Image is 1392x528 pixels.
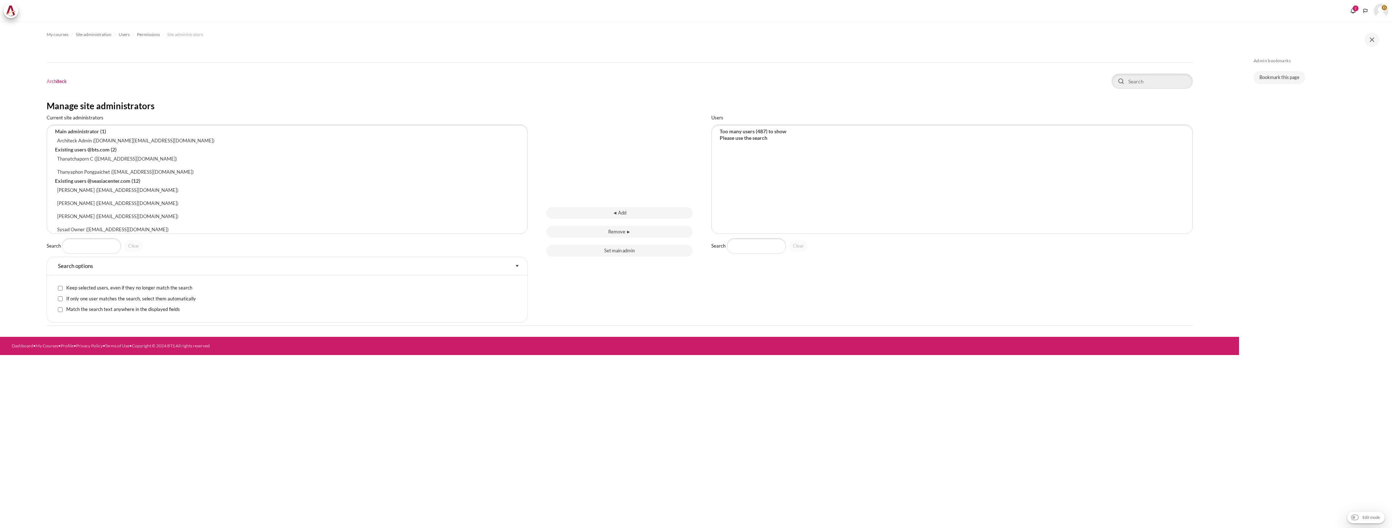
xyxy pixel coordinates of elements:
[54,153,520,165] option: Thanatchaporn C ([EMAIL_ADDRESS][DOMAIN_NAME])
[54,224,520,235] option: Sysad Owner ([EMAIL_ADDRESS][DOMAIN_NAME])
[58,296,63,301] input: If only one user matches the search, select them automatically
[54,184,520,196] option: [PERSON_NAME] ([EMAIL_ADDRESS][DOMAIN_NAME])
[47,31,68,38] span: My courses
[1254,71,1305,84] a: Bookmark this page
[76,31,111,38] span: Site administration
[1360,5,1371,16] button: Languages
[4,4,22,18] a: Architeck Architeck
[1254,58,1376,84] section: Blocks
[124,240,143,252] input: Clear
[12,343,706,349] div: • • • • •
[1353,5,1358,11] div: 2
[137,31,160,38] span: Permissions
[76,30,111,39] a: Site administration
[47,243,61,250] label: Search
[6,5,16,16] img: Architeck
[546,207,693,219] input: Add
[1348,5,1358,16] div: Show notification window with 2 new notifications
[47,29,1193,40] nav: Navigation bar
[47,100,1193,111] h3: Manage site administrators
[167,30,203,39] a: Site administrators
[167,31,203,38] span: Site administrators
[711,243,726,250] label: Search
[137,30,160,39] a: Permissions
[1112,74,1193,89] input: Search
[47,78,67,84] h1: Architeck
[58,284,192,292] label: Keep selected users, even if they no longer match the search
[789,240,808,252] input: Clear
[546,245,693,256] input: Set main admin
[58,295,196,303] label: If only one user matches the search, select them automatically
[54,135,520,146] option: Architeck Admin ([DOMAIN_NAME][EMAIL_ADDRESS][DOMAIN_NAME])
[36,343,58,348] a: My Courses
[47,257,528,276] a: Search options
[47,114,103,122] label: Current site administrators
[132,343,210,348] a: Copyright © 2024 BTS All rights reserved
[58,306,180,313] label: Match the search text anywhere in the displayed fields
[1254,58,1376,64] h5: Admin bookmarks
[47,30,68,39] a: My courses
[12,343,33,348] a: Dashboard
[76,343,103,348] a: Privacy Policy
[546,226,693,237] input: Remove
[119,31,130,38] span: Users
[54,197,520,209] option: [PERSON_NAME] ([EMAIL_ADDRESS][DOMAIN_NAME])
[54,210,520,222] option: [PERSON_NAME] ([EMAIL_ADDRESS][DOMAIN_NAME])
[1374,4,1388,18] a: User menu
[58,307,63,312] input: Match the search text anywhere in the displayed fields
[61,343,74,348] a: Profile
[54,166,520,178] option: Thanyaphon Pongpaichet ([EMAIL_ADDRESS][DOMAIN_NAME])
[105,343,129,348] a: Terms of Use
[119,30,130,39] a: Users
[711,114,723,122] label: Users
[58,286,63,291] input: Keep selected users, even if they no longer match the search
